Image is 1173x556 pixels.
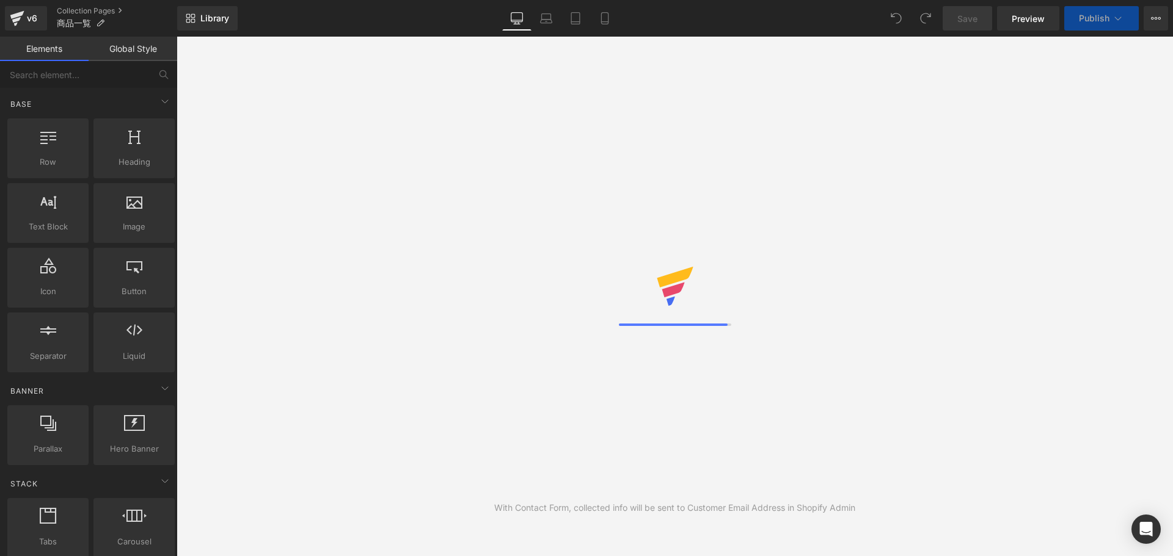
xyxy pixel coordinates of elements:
button: Publish [1064,6,1139,31]
span: Row [11,156,85,168]
span: Heading [97,156,171,168]
span: Icon [11,285,85,298]
div: v6 [24,10,40,26]
a: Collection Pages [57,6,177,16]
span: Liquid [97,350,171,363]
a: New Library [177,6,238,31]
a: Global Style [89,37,177,61]
span: Base [9,98,33,110]
span: Separator [11,350,85,363]
button: Undo [884,6,908,31]
a: Preview [997,6,1059,31]
span: 商品一覧 [57,18,91,28]
span: Parallax [11,442,85,455]
a: Tablet [561,6,590,31]
a: Desktop [502,6,532,31]
button: More [1144,6,1168,31]
span: Library [200,13,229,24]
span: Publish [1079,13,1109,23]
a: Mobile [590,6,619,31]
div: With Contact Form, collected info will be sent to Customer Email Address in Shopify Admin [494,501,855,514]
span: Save [957,12,977,25]
span: Button [97,285,171,298]
span: Carousel [97,535,171,548]
span: Stack [9,478,39,489]
span: Banner [9,385,45,397]
span: Image [97,220,171,233]
a: v6 [5,6,47,31]
span: Text Block [11,220,85,233]
span: Tabs [11,535,85,548]
span: Hero Banner [97,442,171,455]
div: Open Intercom Messenger [1131,514,1161,544]
button: Redo [913,6,938,31]
a: Laptop [532,6,561,31]
span: Preview [1012,12,1045,25]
